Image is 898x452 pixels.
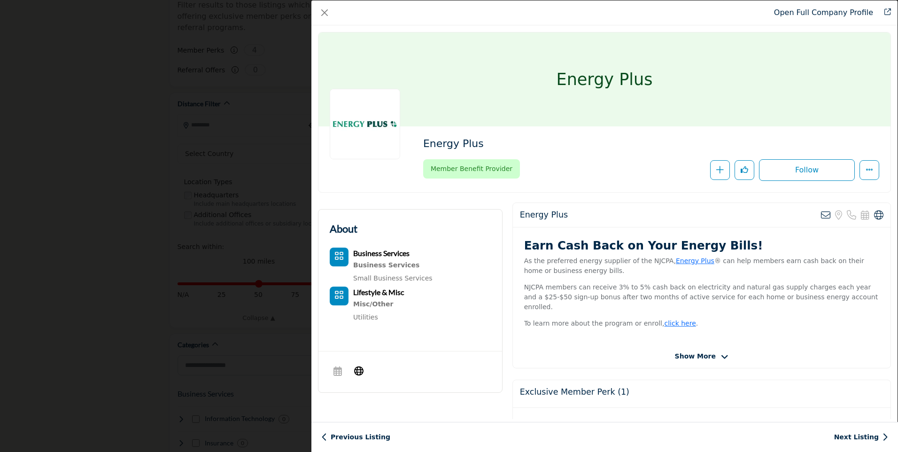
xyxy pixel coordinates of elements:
h2: About [330,221,357,236]
p: As the preferred energy supplier of the NJCPA, ® can help members earn cash back on their home or... [524,256,879,276]
img: energyplus logo [330,89,400,159]
a: click here [664,320,696,327]
button: Category Icon [330,248,348,266]
a: Energy Plus [676,257,714,265]
span: Show More [675,351,716,361]
h2: Energy Plus [520,210,568,220]
p: NJCPA members can receive 3% to 5% cash back on electricity and natural gas supply charges each y... [524,282,879,312]
button: Category Icon [330,287,348,305]
button: Add To List [710,160,730,180]
div: Office supplies, software, tech support, communications, travel [353,259,433,272]
span: Member Benefit Provider [427,162,516,176]
a: Redirect to energyplus [774,8,873,17]
div: Nonprofit fundraising, affinity programs, employee discounts [353,298,404,311]
button: More Options [859,160,879,180]
p: To learn more about the program or enroll, . [524,319,879,328]
a: Previous Listing [321,432,390,442]
h5: Exclusive Member Perk (1) [520,387,629,397]
a: Small Business Services [353,274,433,282]
a: Utilities [353,313,378,321]
b: Business Services [353,249,410,257]
a: Misc/Other [353,298,404,311]
b: Lifestyle & Misc [353,288,404,296]
h2: Energy Plus [423,138,681,150]
a: Redirect to energyplus [878,7,891,18]
h1: Energy Plus [557,32,653,126]
button: Close [318,6,331,19]
a: Business Services [353,250,410,257]
button: Redirect to login [759,159,855,181]
a: Next Listing [834,432,888,442]
a: Lifestyle & Misc [353,289,404,296]
strong: Earn Cash Back on Your Energy Bills! [524,239,763,252]
button: Like [735,160,754,180]
a: Business Services [353,259,433,272]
